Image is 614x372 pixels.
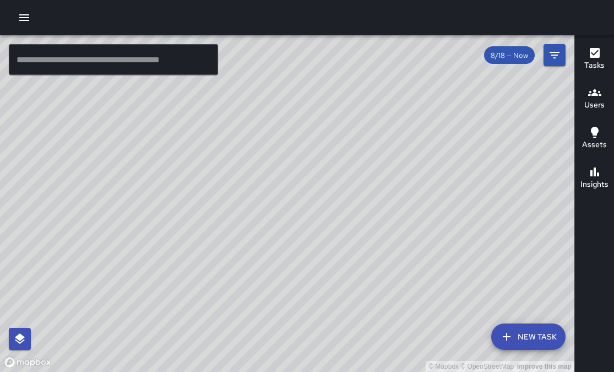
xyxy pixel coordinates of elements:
[544,44,566,66] button: Filters
[584,60,605,72] h6: Tasks
[575,119,614,159] button: Assets
[584,99,605,111] h6: Users
[575,159,614,198] button: Insights
[582,139,607,151] h6: Assets
[491,324,566,350] button: New Task
[575,40,614,79] button: Tasks
[575,79,614,119] button: Users
[484,51,535,60] span: 8/18 — Now
[580,179,608,191] h6: Insights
